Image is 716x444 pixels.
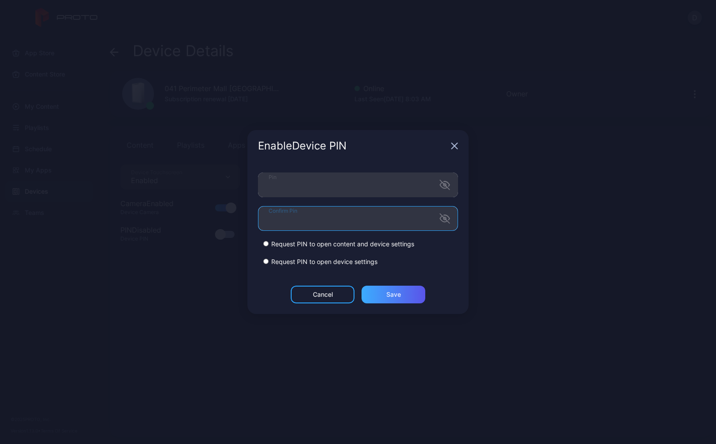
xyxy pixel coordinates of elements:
[291,286,354,303] button: Cancel
[386,291,401,298] div: Save
[439,213,450,224] button: Confirm Pin
[258,206,458,231] input: Confirm Pin
[271,240,414,249] label: Request PIN to open content and device settings
[439,180,450,190] button: Pin
[313,291,333,298] div: Cancel
[258,141,447,151] div: Enable Device PIN
[271,257,377,266] label: Request PIN to open device settings
[362,286,425,303] button: Save
[258,172,458,197] input: Pin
